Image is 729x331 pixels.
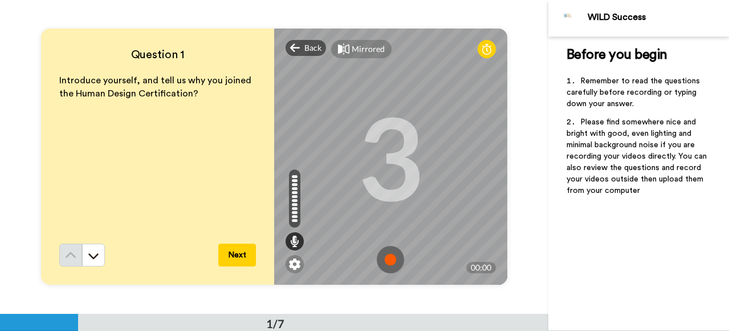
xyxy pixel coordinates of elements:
div: 3 [357,114,423,200]
h4: Question 1 [59,47,256,63]
div: WILD Success [588,12,728,23]
span: Remember to read the questions carefully before recording or typing down your answer. [567,77,702,108]
span: Back [304,42,321,54]
button: Next [218,244,256,267]
div: Back [286,40,327,56]
span: Before you begin [567,48,667,62]
div: Mirrored [352,43,385,55]
div: 00:00 [466,262,496,273]
span: Please find somewhere nice and bright with good, even lighting and minimal background noise if yo... [567,118,709,195]
img: ic_record_start.svg [377,246,404,273]
img: ic_gear.svg [289,259,300,270]
img: Profile Image [555,5,582,32]
span: Introduce yourself, and tell us why you joined the Human Design Certification? [59,76,254,98]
